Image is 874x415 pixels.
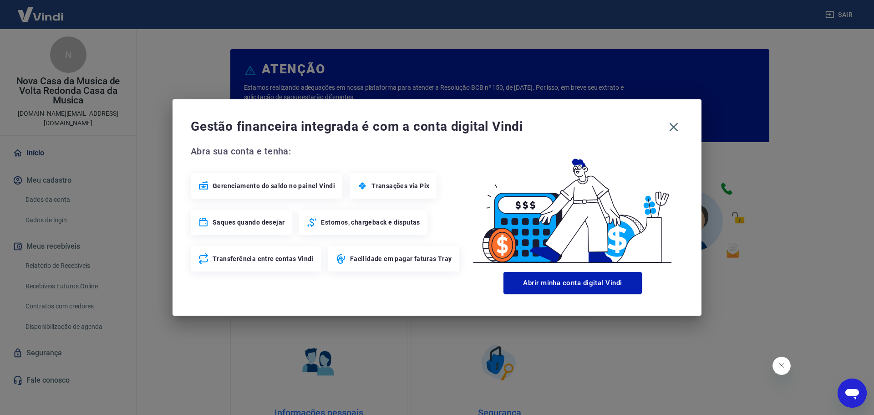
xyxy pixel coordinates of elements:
[503,272,642,294] button: Abrir minha conta digital Vindi
[191,118,664,136] span: Gestão financeira integrada é com a conta digital Vindi
[350,254,452,263] span: Facilidade em pagar faturas Tray
[191,144,462,159] span: Abra sua conta e tenha:
[213,181,335,190] span: Gerenciamento do saldo no painel Vindi
[371,181,429,190] span: Transações via Pix
[213,254,314,263] span: Transferência entre contas Vindi
[321,218,420,227] span: Estornos, chargeback e disputas
[5,6,76,14] span: Olá! Precisa de ajuda?
[462,144,683,268] img: Good Billing
[838,379,867,408] iframe: Botão para abrir a janela de mensagens
[772,357,791,375] iframe: Fechar mensagem
[213,218,285,227] span: Saques quando desejar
